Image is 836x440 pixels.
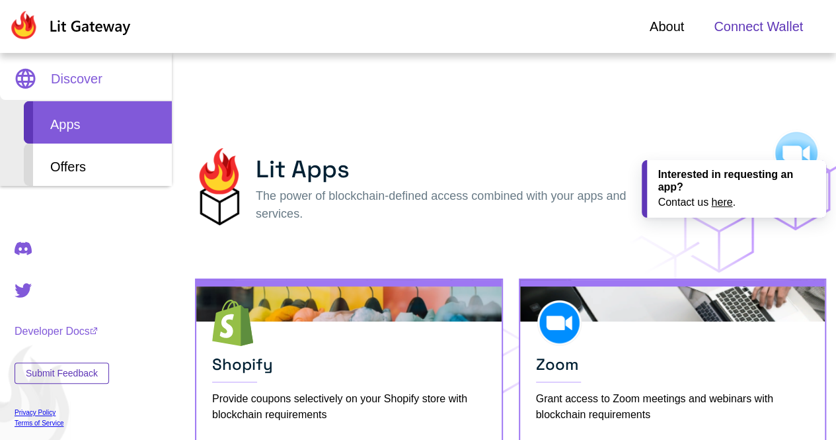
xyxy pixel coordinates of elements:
div: Provide coupons selectively on your Shopify store with blockchain requirements [212,391,486,423]
a: About [650,17,684,36]
div: Contact us . [658,196,816,208]
h5: The power of blockchain-defined access combined with your apps and services. [256,187,642,223]
h3: Shopify [212,355,486,382]
a: Privacy Policy [15,409,109,416]
a: Developer Docs [15,326,109,337]
div: Apps [24,101,172,144]
span: Connect Wallet [714,17,803,36]
div: Offers [24,144,172,186]
div: Grant access to Zoom meetings and webinars with blockchain requirements [536,391,810,423]
h3: Zoom [536,355,810,382]
button: Submit Feedback [15,363,109,384]
div: Interested in requesting an app? [658,168,816,193]
h2: Lit Apps [256,152,642,187]
a: here [711,197,732,208]
span: Discover [51,69,102,89]
img: Lit Gateway Logo [9,11,131,40]
img: dCkmojKE6zbGcmiyRNzj4lqTqCyrltJmwHfQAQJ2+1e5Hc1S5JlQniey71zbI5hTg5hFRjn5LkTVCC3NVpztmZySJJldUuSaU... [195,148,243,226]
a: Terms of Service [15,419,109,427]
